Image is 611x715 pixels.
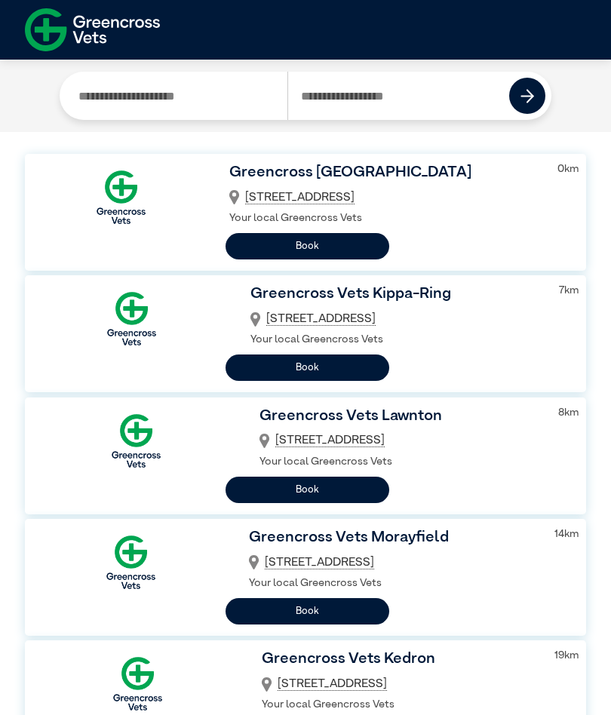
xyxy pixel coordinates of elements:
p: Your local Greencross Vets [250,332,539,348]
img: Logo [85,161,157,233]
img: Logo [95,526,167,598]
h3: Greencross Vets Morayfield [249,526,536,550]
h3: Greencross [GEOGRAPHIC_DATA] [229,161,539,185]
p: 19 km [554,648,579,664]
h3: Greencross Vets Lawnton [259,405,539,428]
p: 0 km [557,161,579,178]
p: 14 km [554,526,579,543]
p: 8 km [558,405,579,422]
p: Your local Greencross Vets [259,454,539,471]
button: Book [226,477,389,503]
p: 7 km [559,283,579,299]
input: Search by Clinic Name [66,72,287,120]
button: Book [226,598,389,624]
p: Your local Greencross Vets [262,697,535,713]
img: f-logo [25,4,160,56]
button: Book [226,354,389,381]
h3: Greencross Vets Kedron [262,648,535,671]
img: Logo [100,405,172,477]
img: Logo [96,283,167,354]
img: icon-right [520,89,535,103]
input: Search by Postcode [287,72,510,120]
p: Your local Greencross Vets [249,575,536,592]
button: Book [226,233,389,259]
p: Your local Greencross Vets [229,210,539,227]
h3: Greencross Vets Kippa-Ring [250,283,539,306]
